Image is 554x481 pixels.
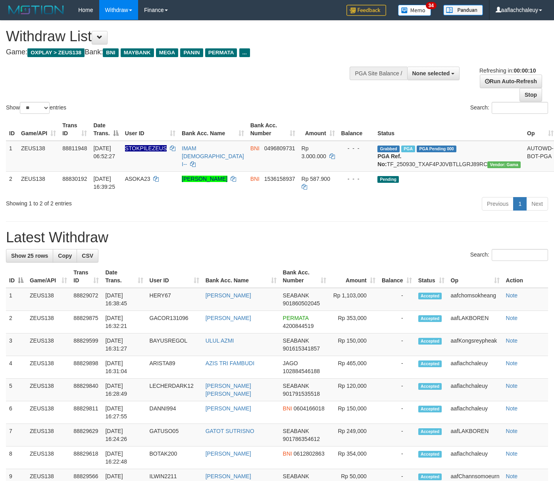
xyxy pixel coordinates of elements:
td: Rp 150,000 [329,333,378,356]
a: Note [506,450,518,457]
td: 88829599 [70,333,102,356]
th: Date Trans.: activate to sort column descending [90,118,121,141]
td: aaflachchaleuy [448,356,503,379]
span: BNI [103,48,118,57]
td: [DATE] 16:38:45 [102,288,146,311]
td: - [379,288,415,311]
h4: Game: Bank: [6,48,362,56]
th: Game/API: activate to sort column ascending [27,265,70,288]
span: CSV [82,253,93,259]
td: - [379,401,415,424]
td: - [379,333,415,356]
span: None selected [412,70,450,77]
span: Grabbed [377,146,400,152]
span: MAYBANK [121,48,154,57]
td: 1 [6,141,18,172]
td: LECHERDARK12 [146,379,202,401]
td: ZEUS138 [18,171,59,194]
span: Accepted [418,473,442,480]
span: ASOKA23 [125,176,150,182]
h1: Latest Withdraw [6,230,548,245]
span: Show 25 rows [11,253,48,259]
span: Pending [377,176,399,183]
td: [DATE] 16:31:27 [102,333,146,356]
td: TF_250930_TXAF4PJ0VBTLLGRJ89RC [374,141,524,172]
span: Copy 0612802863 to clipboard [294,450,325,457]
td: [DATE] 16:32:21 [102,311,146,333]
span: 34 [426,2,437,9]
td: [DATE] 16:27:55 [102,401,146,424]
span: Nama rekening ada tanda titik/strip, harap diedit [125,145,167,151]
a: [PERSON_NAME] [206,292,251,299]
span: SEABANK [283,292,309,299]
td: - [379,311,415,333]
span: PERMATA [283,315,309,321]
td: 5 [6,379,27,401]
td: ZEUS138 [27,356,70,379]
th: Date Trans.: activate to sort column ascending [102,265,146,288]
span: BNI [283,405,292,412]
td: 3 [6,333,27,356]
th: Status: activate to sort column ascending [415,265,448,288]
td: aafKongsreypheak [448,333,503,356]
th: ID: activate to sort column descending [6,265,27,288]
td: GACOR131096 [146,311,202,333]
th: Trans ID: activate to sort column ascending [59,118,90,141]
th: Bank Acc. Name: activate to sort column ascending [179,118,247,141]
span: 88811948 [62,145,87,151]
td: DANNI994 [146,401,202,424]
div: - - - [341,144,371,152]
button: None selected [407,67,460,80]
a: CSV [77,249,98,263]
span: Vendor URL: https://trx31.1velocity.biz [487,161,521,168]
th: Op: activate to sort column ascending [448,265,503,288]
td: [DATE] 16:31:04 [102,356,146,379]
td: ZEUS138 [27,379,70,401]
a: IMAM [DEMOGRAPHIC_DATA] I-- [182,145,244,167]
td: aafLAKBOREN [448,311,503,333]
td: BOTAK200 [146,447,202,469]
td: Rp 150,000 [329,401,378,424]
td: ZEUS138 [27,401,70,424]
select: Showentries [20,102,50,114]
div: PGA Site Balance / [350,67,407,80]
td: 6 [6,401,27,424]
a: Note [506,405,518,412]
span: MEGA [156,48,179,57]
b: PGA Ref. No: [377,153,401,167]
th: Action [503,265,548,288]
td: GATUSO05 [146,424,202,447]
td: 88829840 [70,379,102,401]
span: Accepted [418,338,442,345]
input: Search: [492,102,548,114]
span: Copy 0496809731 to clipboard [264,145,295,151]
span: Copy 901786354612 to clipboard [283,436,320,442]
th: Amount: activate to sort column ascending [298,118,338,141]
a: AZIS TRI FAMBUDI [206,360,254,366]
label: Search: [470,249,548,261]
span: Accepted [418,360,442,367]
td: HERY67 [146,288,202,311]
span: BNI [250,145,260,151]
span: Copy 901615341857 to clipboard [283,345,320,352]
td: 2 [6,311,27,333]
span: ... [239,48,250,57]
td: 7 [6,424,27,447]
span: OXPLAY > ZEUS138 [27,48,85,57]
td: 4 [6,356,27,379]
a: 1 [513,197,527,211]
img: Feedback.jpg [346,5,386,16]
a: Note [506,337,518,344]
td: - [379,379,415,401]
span: Copy [58,253,72,259]
td: [DATE] 16:22:48 [102,447,146,469]
span: Accepted [418,315,442,322]
th: User ID: activate to sort column ascending [122,118,179,141]
th: User ID: activate to sort column ascending [146,265,202,288]
td: 1 [6,288,27,311]
span: 88830192 [62,176,87,182]
a: Show 25 rows [6,249,53,263]
span: Copy 0604166018 to clipboard [294,405,325,412]
td: Rp 249,000 [329,424,378,447]
img: Button%20Memo.svg [398,5,431,16]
